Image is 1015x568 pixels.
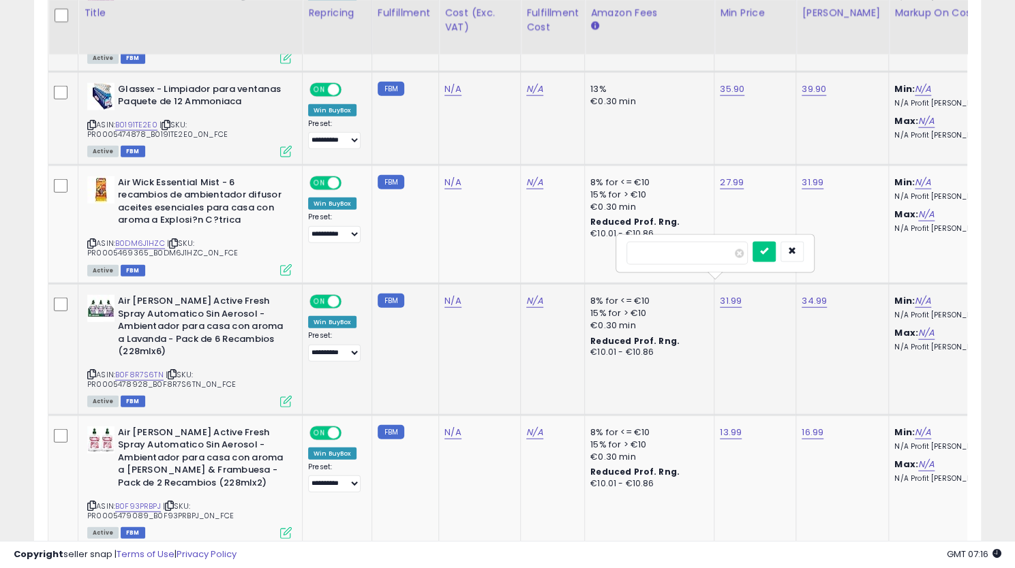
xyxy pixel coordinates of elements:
p: N/A Profit [PERSON_NAME] [894,442,1008,452]
b: Reduced Prof. Rng. [590,466,680,477]
p: N/A Profit [PERSON_NAME] [894,311,1008,320]
a: 31.99 [802,176,823,189]
p: N/A Profit [PERSON_NAME] [894,131,1008,140]
a: 27.99 [720,176,744,189]
p: N/A Profit [PERSON_NAME] [894,224,1008,234]
b: Air [PERSON_NAME] Active Fresh Spray Automatico Sin Aerosol - Ambientador para casa con aroma a [... [118,426,284,493]
strong: Copyright [14,548,63,561]
b: Min: [894,82,915,95]
a: N/A [918,208,935,221]
span: FBM [121,52,145,64]
a: B0F8R7S6TN [115,369,164,381]
b: Air [PERSON_NAME] Active Fresh Spray Automatico Sin Aerosol - Ambientador para casa con aroma a L... [118,295,284,362]
a: B0F93PRBPJ [115,501,161,512]
b: Air Wick Essential Mist - 6 recambios de ambientador difusor aceites esenciales para casa con aro... [118,176,284,230]
small: FBM [378,82,404,96]
a: N/A [915,176,931,189]
a: 16.99 [802,426,823,439]
b: Min: [894,294,915,307]
div: Title [84,6,297,20]
div: [PERSON_NAME] [802,6,883,20]
span: All listings currently available for purchase on Amazon [87,265,119,277]
div: 15% for > €10 [590,439,703,451]
span: OFF [339,427,361,439]
span: FBM [121,396,145,407]
small: Amazon Fees. [590,20,599,33]
span: All listings currently available for purchase on Amazon [87,527,119,539]
p: N/A Profit [PERSON_NAME] [894,192,1008,202]
img: 41rrOovgIDL._SL40_.jpg [87,295,115,322]
b: Min: [894,176,915,189]
div: ASIN: [87,176,292,274]
span: All listings currently available for purchase on Amazon [87,52,119,64]
img: 51kvfA0OFHS._SL40_.jpg [87,83,115,110]
a: Privacy Policy [177,548,237,561]
div: Preset: [308,212,361,243]
span: | SKU: PR0005474878_B0191TE2E0_0N_FCE [87,119,228,140]
b: Max: [894,326,918,339]
div: Win BuyBox [308,198,357,210]
div: €0.30 min [590,95,703,108]
div: Cost (Exc. VAT) [444,6,515,35]
img: 41bk8xZMKDL._SL40_.jpg [87,176,115,204]
span: ON [311,296,328,308]
a: N/A [526,426,543,439]
span: ON [311,177,328,189]
div: Amazon Fees [590,6,708,20]
p: N/A Profit [PERSON_NAME] [894,474,1008,484]
span: ON [311,84,328,95]
div: Win BuyBox [308,447,357,460]
div: €0.30 min [590,451,703,463]
a: N/A [915,426,931,439]
div: seller snap | | [14,548,237,561]
a: N/A [526,82,543,96]
span: All listings currently available for purchase on Amazon [87,396,119,407]
span: FBM [121,527,145,539]
a: N/A [918,458,935,471]
a: 13.99 [720,426,742,439]
a: 34.99 [802,294,827,308]
a: N/A [918,326,935,340]
b: Max: [894,114,918,127]
b: Glassex - Limpiador para ventanas Paquete de 12 Ammoniaca [118,83,284,112]
a: B0191TE2E0 [115,119,157,131]
a: N/A [444,294,461,308]
a: 39.90 [802,82,826,96]
b: Reduced Prof. Rng. [590,216,680,227]
div: Preset: [308,462,361,493]
div: ASIN: [87,295,292,406]
a: N/A [915,82,931,96]
span: FBM [121,265,145,277]
div: Min Price [720,6,790,20]
span: OFF [339,296,361,308]
span: OFF [339,177,361,189]
b: Min: [894,426,915,439]
p: N/A Profit [PERSON_NAME] [894,99,1008,108]
small: FBM [378,425,404,439]
div: ASIN: [87,83,292,156]
div: Fulfillment Cost [526,6,579,35]
a: N/A [444,82,461,96]
div: €0.30 min [590,319,703,332]
a: B0DM6J1HZC [115,238,165,249]
p: N/A Profit [PERSON_NAME] [894,343,1008,352]
div: Win BuyBox [308,316,357,328]
div: 8% for <= €10 [590,176,703,189]
span: All listings currently available for purchase on Amazon [87,146,119,157]
a: N/A [918,114,935,128]
b: Max: [894,458,918,471]
b: Max: [894,208,918,221]
div: Fulfillment [378,6,433,20]
div: Repricing [308,6,366,20]
div: 15% for > €10 [590,307,703,319]
a: N/A [526,176,543,189]
span: ON [311,427,328,439]
div: 8% for <= €10 [590,295,703,307]
div: Preset: [308,331,361,362]
span: | SKU: PR0005478928_B0F8R7S6TN_0N_FCE [87,369,236,390]
a: N/A [444,426,461,439]
span: | SKU: PR0005469365_B0DM6J1HZC_0N_FCE [87,238,238,258]
img: 41R6BMHHOBL._SL40_.jpg [87,426,115,454]
small: FBM [378,175,404,189]
div: 8% for <= €10 [590,426,703,439]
